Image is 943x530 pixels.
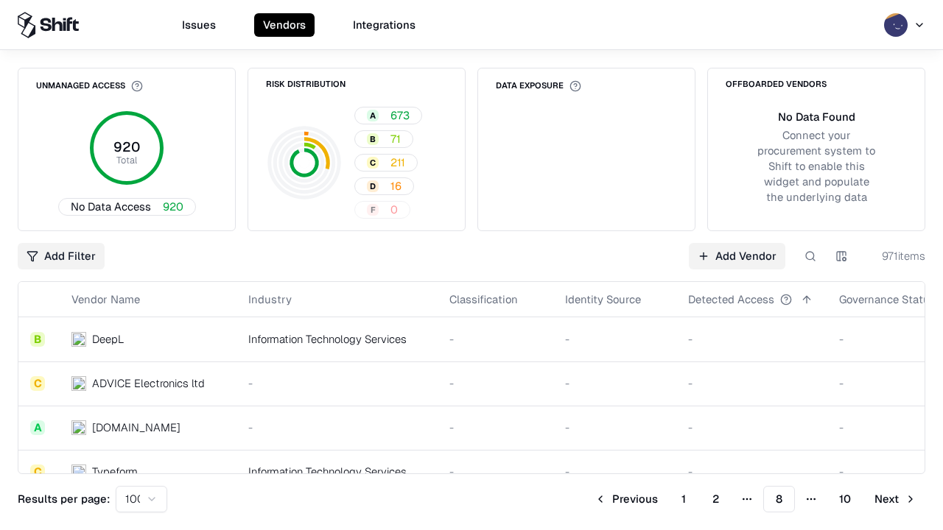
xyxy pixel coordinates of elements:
div: - [248,420,426,435]
div: - [565,375,665,391]
button: Add Filter [18,243,105,269]
button: Vendors [254,13,315,37]
button: Integrations [344,13,424,37]
div: Governance Status [839,291,936,307]
div: A [30,420,45,435]
button: 8 [763,486,795,512]
div: Detected Access [688,291,774,307]
button: 2 [701,486,731,512]
div: A [367,110,379,121]
tspan: 920 [113,138,140,155]
span: 211 [390,155,405,170]
img: ADVICE Electronics ltd [71,376,86,391]
div: - [688,464,816,479]
div: Unmanaged Access [36,80,143,92]
span: 920 [163,199,183,214]
div: DeepL [92,331,124,347]
div: C [30,376,45,391]
div: No Data Found [778,109,855,124]
div: D [367,180,379,192]
span: 673 [390,107,410,123]
div: - [688,420,816,435]
div: Offboarded Vendors [726,80,827,88]
tspan: Total [116,154,137,166]
div: Classification [449,291,518,307]
div: Information Technology Services [248,464,426,479]
div: ADVICE Electronics ltd [92,375,205,391]
nav: pagination [586,486,925,512]
button: 10 [827,486,863,512]
div: B [30,332,45,347]
button: A673 [354,107,422,124]
img: cybersafe.co.il [71,420,86,435]
div: C [30,464,45,479]
button: No Data Access920 [58,198,196,216]
div: - [449,464,541,479]
div: [DOMAIN_NAME] [92,420,180,435]
button: 1 [670,486,698,512]
div: - [248,375,426,391]
div: - [449,420,541,435]
div: Information Technology Services [248,331,426,347]
button: B71 [354,130,413,148]
div: Identity Source [565,291,641,307]
div: - [565,331,665,347]
div: - [688,375,816,391]
div: - [449,331,541,347]
div: - [565,464,665,479]
div: - [688,331,816,347]
img: DeepL [71,332,86,347]
button: C211 [354,154,418,172]
button: Issues [173,13,225,37]
div: 971 items [866,248,925,264]
div: - [565,420,665,435]
div: C [367,157,379,169]
button: D16 [354,177,414,195]
p: Results per page: [18,491,110,506]
div: Data Exposure [496,80,581,92]
div: Connect your procurement system to Shift to enable this widget and populate the underlying data [755,127,877,205]
div: Vendor Name [71,291,140,307]
span: 16 [390,178,402,194]
button: Previous [586,486,667,512]
div: - [449,375,541,391]
span: No Data Access [71,199,151,214]
div: Typeform [92,464,138,479]
a: Add Vendor [689,243,785,269]
div: Risk Distribution [266,80,346,88]
button: Next [866,486,925,512]
img: Typeform [71,464,86,479]
span: 71 [390,131,401,146]
div: Industry [248,291,292,307]
div: B [367,133,379,145]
